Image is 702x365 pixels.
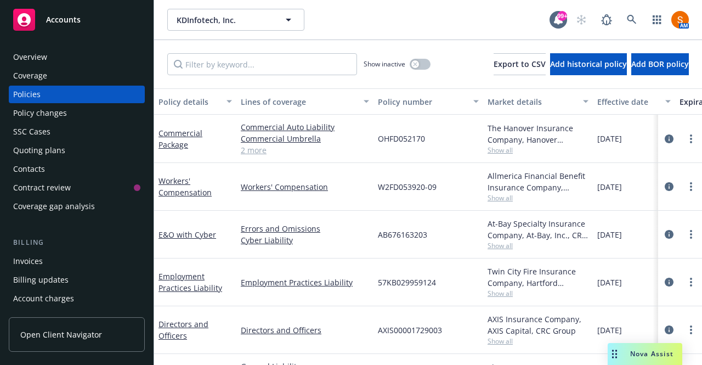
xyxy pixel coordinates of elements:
[483,88,593,115] button: Market details
[488,170,588,193] div: Allmerica Financial Benefit Insurance Company, Hanover Insurance Group
[488,145,588,155] span: Show all
[9,160,145,178] a: Contacts
[550,53,627,75] button: Add historical policy
[684,132,698,145] a: more
[597,96,659,108] div: Effective date
[9,290,145,307] a: Account charges
[13,160,45,178] div: Contacts
[241,121,369,133] a: Commercial Auto Liability
[570,9,592,31] a: Start snowing
[241,223,369,234] a: Errors and Omissions
[631,59,689,69] span: Add BOR policy
[158,176,212,198] a: Workers' Compensation
[9,142,145,159] a: Quoting plans
[13,123,50,141] div: SSC Cases
[9,271,145,289] a: Billing updates
[167,9,304,31] button: KDInfotech, Inc.
[9,123,145,141] a: SSC Cases
[241,324,369,336] a: Directors and Officers
[158,96,220,108] div: Policy details
[663,228,676,241] a: circleInformation
[597,324,622,336] span: [DATE]
[241,144,369,156] a: 2 more
[663,132,676,145] a: circleInformation
[158,128,202,150] a: Commercial Package
[494,59,546,69] span: Export to CSV
[20,329,102,340] span: Open Client Navigator
[241,181,369,193] a: Workers' Compensation
[9,237,145,248] div: Billing
[684,323,698,336] a: more
[596,9,618,31] a: Report a Bug
[621,9,643,31] a: Search
[550,59,627,69] span: Add historical policy
[608,343,621,365] div: Drag to move
[488,336,588,346] span: Show all
[158,319,208,341] a: Directors and Officers
[9,86,145,103] a: Policies
[9,4,145,35] a: Accounts
[557,11,567,21] div: 99+
[488,241,588,250] span: Show all
[158,271,222,293] a: Employment Practices Liability
[241,234,369,246] a: Cyber Liability
[488,122,588,145] div: The Hanover Insurance Company, Hanover Insurance Group
[13,252,43,270] div: Invoices
[9,198,145,215] a: Coverage gap analysis
[630,349,673,358] span: Nova Assist
[597,133,622,144] span: [DATE]
[488,313,588,336] div: AXIS Insurance Company, AXIS Capital, CRC Group
[378,277,436,288] span: 57KB029959124
[177,14,271,26] span: KDInfotech, Inc.
[663,323,676,336] a: circleInformation
[671,11,689,29] img: photo
[13,67,47,85] div: Coverage
[364,59,405,69] span: Show inactive
[488,96,576,108] div: Market details
[488,289,588,298] span: Show all
[158,229,216,240] a: E&O with Cyber
[236,88,373,115] button: Lines of coverage
[378,96,467,108] div: Policy number
[494,53,546,75] button: Export to CSV
[378,229,427,240] span: AB676163203
[646,9,668,31] a: Switch app
[684,180,698,193] a: more
[597,277,622,288] span: [DATE]
[9,48,145,66] a: Overview
[684,276,698,289] a: more
[241,133,369,144] a: Commercial Umbrella
[167,53,357,75] input: Filter by keyword...
[9,252,145,270] a: Invoices
[608,343,682,365] button: Nova Assist
[46,15,81,24] span: Accounts
[13,290,74,307] div: Account charges
[684,228,698,241] a: more
[663,276,676,289] a: circleInformation
[378,133,425,144] span: OHFD052170
[13,86,41,103] div: Policies
[488,218,588,241] div: At-Bay Specialty Insurance Company, At-Bay, Inc., CRC Group
[373,88,483,115] button: Policy number
[13,198,95,215] div: Coverage gap analysis
[488,266,588,289] div: Twin City Fire Insurance Company, Hartford Insurance Group, CRC Group
[9,104,145,122] a: Policy changes
[593,88,675,115] button: Effective date
[241,277,369,288] a: Employment Practices Liability
[488,193,588,203] span: Show all
[9,179,145,196] a: Contract review
[13,48,47,66] div: Overview
[631,53,689,75] button: Add BOR policy
[13,179,71,196] div: Contract review
[13,104,67,122] div: Policy changes
[378,324,442,336] span: AXIS00001729003
[663,180,676,193] a: circleInformation
[597,181,622,193] span: [DATE]
[13,271,69,289] div: Billing updates
[13,142,65,159] div: Quoting plans
[241,96,357,108] div: Lines of coverage
[597,229,622,240] span: [DATE]
[154,88,236,115] button: Policy details
[9,67,145,85] a: Coverage
[378,181,437,193] span: W2FD053920-09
